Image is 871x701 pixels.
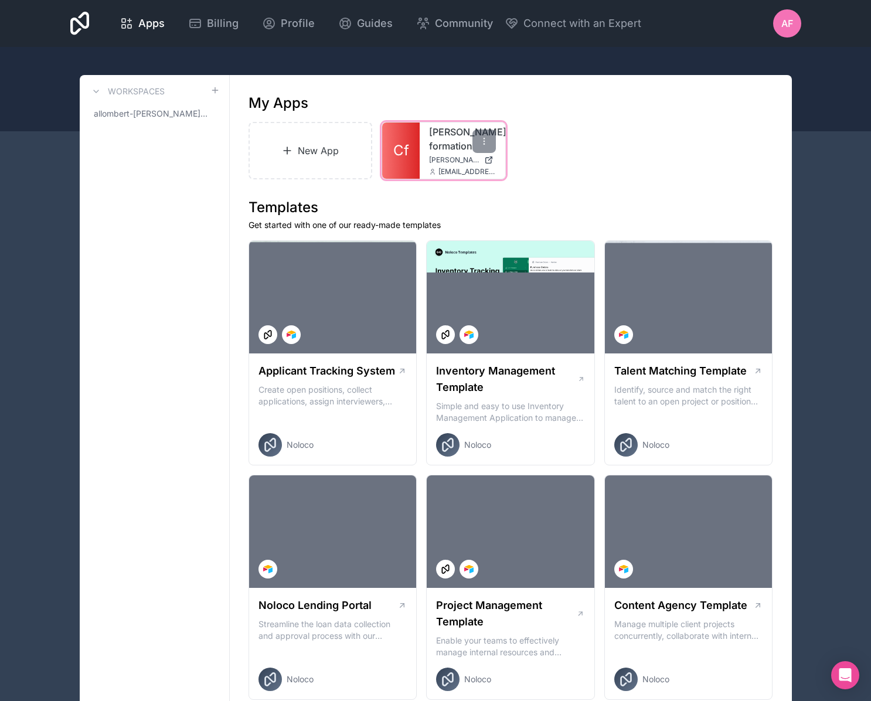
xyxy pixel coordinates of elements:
[207,15,239,32] span: Billing
[614,363,747,379] h1: Talent Matching Template
[179,11,248,36] a: Billing
[614,618,763,642] p: Manage multiple client projects concurrently, collaborate with internal and external stakeholders...
[357,15,393,32] span: Guides
[258,597,372,614] h1: Noloco Lending Portal
[287,673,314,685] span: Noloco
[382,122,420,179] a: Cf
[249,219,773,231] p: Get started with one of our ready-made templates
[642,439,669,451] span: Noloco
[619,564,628,574] img: Airtable Logo
[436,635,585,658] p: Enable your teams to effectively manage internal resources and execute client projects on time.
[464,330,474,339] img: Airtable Logo
[505,15,641,32] button: Connect with an Expert
[393,141,409,160] span: Cf
[249,122,373,179] a: New App
[429,155,479,165] span: [PERSON_NAME][DOMAIN_NAME]
[436,597,576,630] h1: Project Management Template
[429,155,496,165] a: [PERSON_NAME][DOMAIN_NAME]
[614,597,747,614] h1: Content Agency Template
[89,103,220,124] a: allombert-[PERSON_NAME]-workspace
[614,384,763,407] p: Identify, source and match the right talent to an open project or position with our Talent Matchi...
[258,618,407,642] p: Streamline the loan data collection and approval process with our Lending Portal template.
[110,11,174,36] a: Apps
[258,363,395,379] h1: Applicant Tracking System
[407,11,502,36] a: Community
[89,84,165,98] a: Workspaces
[436,400,585,424] p: Simple and easy to use Inventory Management Application to manage your stock, orders and Manufact...
[464,439,491,451] span: Noloco
[619,330,628,339] img: Airtable Logo
[258,384,407,407] p: Create open positions, collect applications, assign interviewers, centralise candidate feedback a...
[287,330,296,339] img: Airtable Logo
[253,11,324,36] a: Profile
[435,15,493,32] span: Community
[108,86,165,97] h3: Workspaces
[464,673,491,685] span: Noloco
[329,11,402,36] a: Guides
[94,108,210,120] span: allombert-[PERSON_NAME]-workspace
[249,94,308,113] h1: My Apps
[781,16,793,30] span: AF
[249,198,773,217] h1: Templates
[429,125,496,153] a: [PERSON_NAME]-formation
[523,15,641,32] span: Connect with an Expert
[642,673,669,685] span: Noloco
[287,439,314,451] span: Noloco
[263,564,273,574] img: Airtable Logo
[464,564,474,574] img: Airtable Logo
[438,167,496,176] span: [EMAIL_ADDRESS][PERSON_NAME][DOMAIN_NAME]
[831,661,859,689] div: Open Intercom Messenger
[281,15,315,32] span: Profile
[436,363,577,396] h1: Inventory Management Template
[138,15,165,32] span: Apps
